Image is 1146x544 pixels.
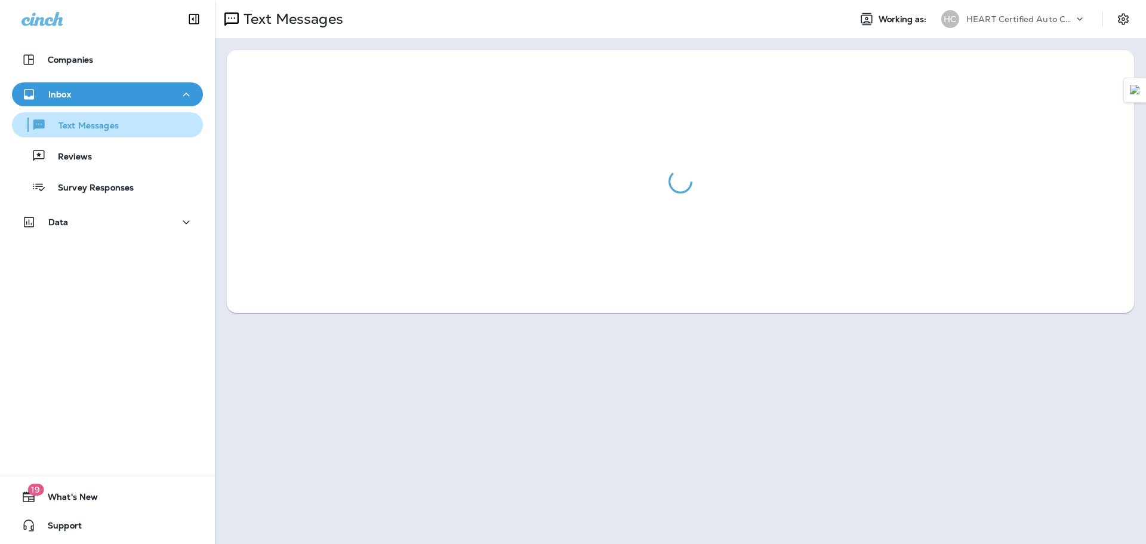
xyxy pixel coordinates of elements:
button: Inbox [12,82,203,106]
button: 19What's New [12,485,203,509]
img: Detect Auto [1130,85,1141,96]
button: Survey Responses [12,174,203,199]
span: 19 [27,484,44,496]
button: Settings [1113,8,1134,30]
span: Support [36,521,82,535]
p: Companies [48,55,93,64]
span: Working as: [879,14,929,24]
div: HC [941,10,959,28]
p: Text Messages [239,10,343,28]
button: Companies [12,48,203,72]
p: HEART Certified Auto Care [966,14,1074,24]
p: Text Messages [47,121,119,132]
button: Text Messages [12,112,203,137]
p: Inbox [48,90,71,99]
button: Data [12,210,203,234]
button: Collapse Sidebar [177,7,211,31]
p: Reviews [46,152,92,163]
button: Reviews [12,143,203,168]
p: Survey Responses [46,183,134,194]
span: What's New [36,492,98,506]
button: Support [12,514,203,537]
p: Data [48,217,69,227]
